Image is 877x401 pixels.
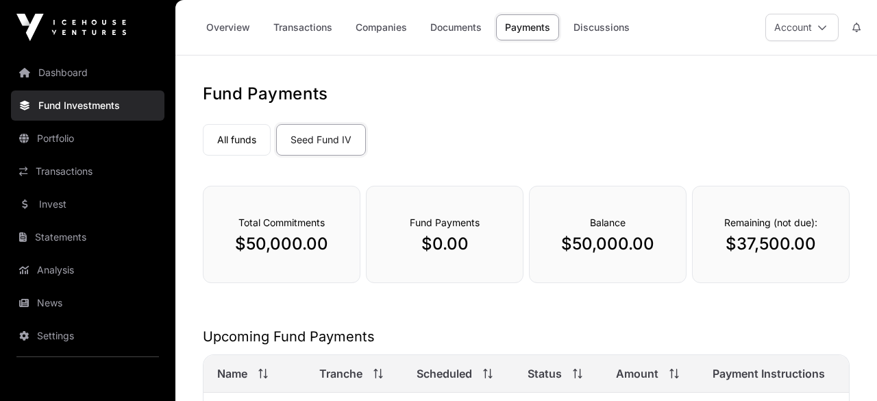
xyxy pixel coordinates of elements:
[724,217,817,228] span: Remaining (not due):
[421,14,491,40] a: Documents
[11,123,164,154] a: Portfolio
[11,90,164,121] a: Fund Investments
[394,233,495,255] p: $0.00
[203,327,850,346] h2: Upcoming Fund Payments
[410,217,480,228] span: Fund Payments
[347,14,416,40] a: Companies
[496,14,559,40] a: Payments
[16,14,126,41] img: Icehouse Ventures Logo
[11,58,164,88] a: Dashboard
[528,365,562,382] span: Status
[11,255,164,285] a: Analysis
[203,83,850,105] h1: Fund Payments
[11,189,164,219] a: Invest
[11,321,164,351] a: Settings
[276,124,366,156] a: Seed Fund IV
[557,233,658,255] p: $50,000.00
[319,365,362,382] span: Tranche
[417,365,472,382] span: Scheduled
[197,14,259,40] a: Overview
[217,365,247,382] span: Name
[720,233,822,255] p: $37,500.00
[11,288,164,318] a: News
[616,365,658,382] span: Amount
[203,124,271,156] a: All funds
[713,365,825,382] span: Payment Instructions
[590,217,626,228] span: Balance
[238,217,325,228] span: Total Commitments
[11,222,164,252] a: Statements
[264,14,341,40] a: Transactions
[11,156,164,186] a: Transactions
[565,14,639,40] a: Discussions
[231,233,332,255] p: $50,000.00
[765,14,839,41] button: Account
